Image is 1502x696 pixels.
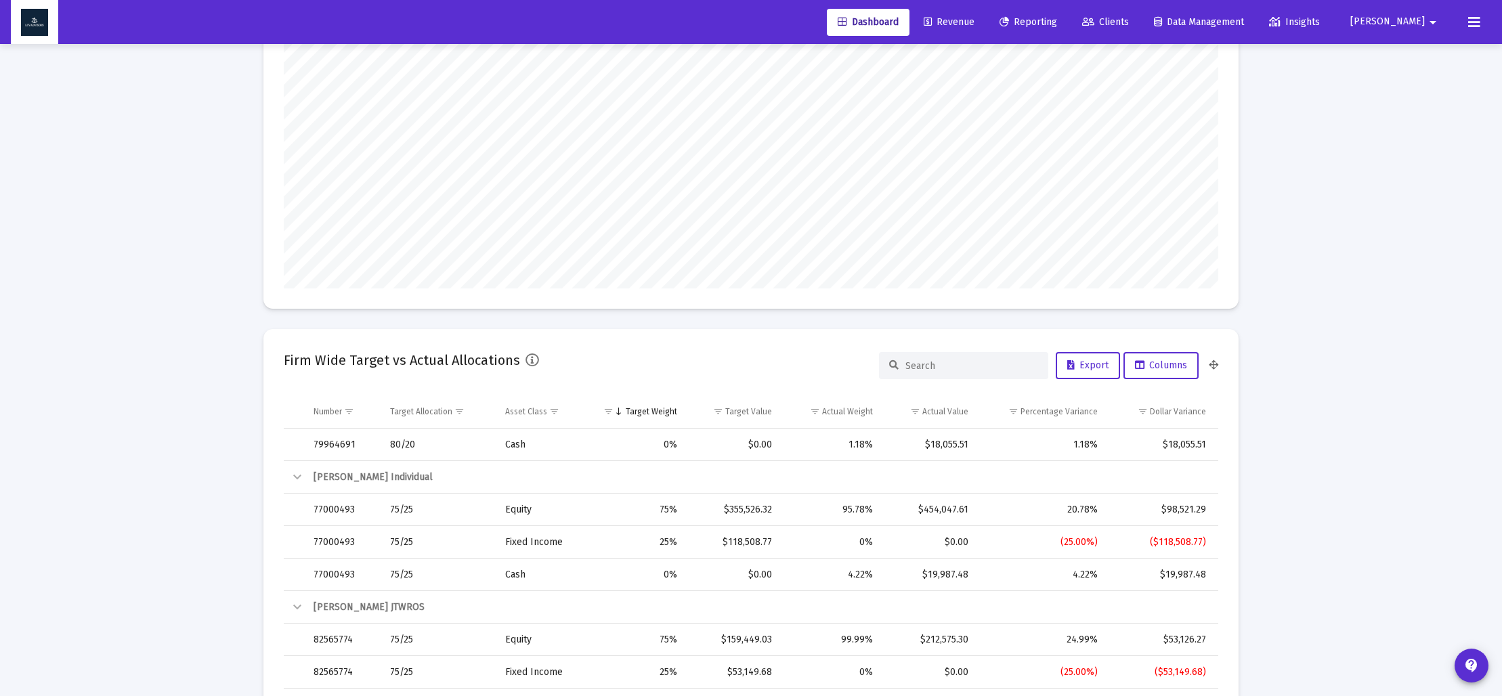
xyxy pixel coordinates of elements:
[1117,503,1206,517] div: $98,521.29
[892,536,968,549] div: $0.00
[696,438,772,452] div: $0.00
[989,9,1068,36] a: Reporting
[314,471,1206,484] div: [PERSON_NAME] Individual
[1154,16,1244,28] span: Data Management
[595,666,677,679] div: 25%
[987,568,1098,582] div: 4.22%
[1117,633,1206,647] div: $53,126.27
[595,438,677,452] div: 0%
[1334,8,1457,35] button: [PERSON_NAME]
[922,406,968,417] div: Actual Value
[595,536,677,549] div: 25%
[549,406,559,416] span: Show filter options for column 'Asset Class'
[791,536,874,549] div: 0%
[978,395,1108,428] td: Column Percentage Variance
[595,568,677,582] div: 0%
[595,633,677,647] div: 75%
[892,438,968,452] div: $18,055.51
[905,360,1038,372] input: Search
[713,406,723,416] span: Show filter options for column 'Target Value'
[791,666,874,679] div: 0%
[687,395,781,428] td: Column Target Value
[1021,406,1098,417] div: Percentage Variance
[1067,360,1109,371] span: Export
[810,406,820,416] span: Show filter options for column 'Actual Weight'
[496,526,585,559] td: Fixed Income
[381,559,496,591] td: 75/25
[1269,16,1320,28] span: Insights
[1138,406,1148,416] span: Show filter options for column 'Dollar Variance'
[1117,568,1206,582] div: $19,987.48
[381,624,496,656] td: 75/25
[454,406,465,416] span: Show filter options for column 'Target Allocation'
[822,406,873,417] div: Actual Weight
[1143,9,1255,36] a: Data Management
[603,406,614,416] span: Show filter options for column 'Target Weight'
[1258,9,1331,36] a: Insights
[987,503,1098,517] div: 20.78%
[314,406,342,417] div: Number
[892,568,968,582] div: $19,987.48
[585,395,686,428] td: Column Target Weight
[1350,16,1425,28] span: [PERSON_NAME]
[1056,352,1120,379] button: Export
[304,494,381,526] td: 77000493
[696,536,772,549] div: $118,508.77
[304,656,381,689] td: 82565774
[381,395,496,428] td: Column Target Allocation
[21,9,48,36] img: Dashboard
[987,633,1098,647] div: 24.99%
[626,406,677,417] div: Target Weight
[505,406,547,417] div: Asset Class
[344,406,354,416] span: Show filter options for column 'Number'
[781,395,883,428] td: Column Actual Weight
[987,666,1098,679] div: (25.00%)
[987,438,1098,452] div: 1.18%
[284,461,304,494] td: Collapse
[496,429,585,461] td: Cash
[827,9,909,36] a: Dashboard
[1117,438,1206,452] div: $18,055.51
[496,656,585,689] td: Fixed Income
[1107,395,1218,428] td: Column Dollar Variance
[892,503,968,517] div: $454,047.61
[1000,16,1057,28] span: Reporting
[314,601,1206,614] div: [PERSON_NAME] JTWROS
[381,429,496,461] td: 80/20
[1463,657,1480,674] mat-icon: contact_support
[381,656,496,689] td: 75/25
[496,494,585,526] td: Equity
[381,526,496,559] td: 75/25
[696,503,772,517] div: $355,526.32
[496,559,585,591] td: Cash
[304,395,381,428] td: Column Number
[284,349,520,371] h2: Firm Wide Target vs Actual Allocations
[496,395,585,428] td: Column Asset Class
[913,9,985,36] a: Revenue
[1117,536,1206,549] div: ($118,508.77)
[924,16,974,28] span: Revenue
[696,633,772,647] div: $159,449.03
[892,666,968,679] div: $0.00
[284,591,304,624] td: Collapse
[595,503,677,517] div: 75%
[304,526,381,559] td: 77000493
[390,406,452,417] div: Target Allocation
[304,559,381,591] td: 77000493
[892,633,968,647] div: $212,575.30
[1117,666,1206,679] div: ($53,149.68)
[1150,406,1206,417] div: Dollar Variance
[791,503,874,517] div: 95.78%
[1082,16,1129,28] span: Clients
[791,633,874,647] div: 99.99%
[791,438,874,452] div: 1.18%
[696,568,772,582] div: $0.00
[1425,9,1441,36] mat-icon: arrow_drop_down
[987,536,1098,549] div: (25.00%)
[696,666,772,679] div: $53,149.68
[882,395,978,428] td: Column Actual Value
[910,406,920,416] span: Show filter options for column 'Actual Value'
[838,16,899,28] span: Dashboard
[725,406,772,417] div: Target Value
[304,624,381,656] td: 82565774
